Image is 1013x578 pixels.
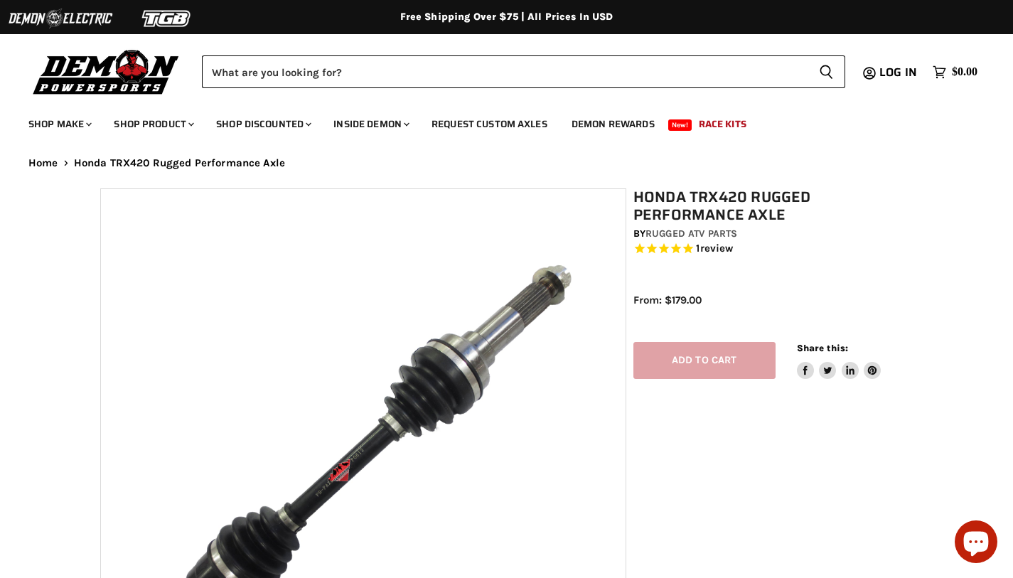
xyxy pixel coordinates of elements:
aside: Share this: [797,342,881,380]
h1: Honda TRX420 Rugged Performance Axle [633,188,921,224]
span: Share this: [797,343,848,353]
span: $0.00 [952,65,977,79]
form: Product [202,55,845,88]
a: Demon Rewards [561,109,665,139]
a: Inside Demon [323,109,418,139]
input: Search [202,55,808,88]
span: Log in [879,63,917,81]
span: Rated 5.0 out of 5 stars 1 reviews [633,242,921,257]
img: Demon Powersports [28,46,184,97]
a: Log in [873,66,926,79]
span: 1 reviews [696,242,733,255]
a: Shop Make [18,109,100,139]
img: Demon Electric Logo 2 [7,5,114,32]
span: review [700,242,734,255]
img: TGB Logo 2 [114,5,220,32]
span: Honda TRX420 Rugged Performance Axle [74,157,285,169]
a: Request Custom Axles [421,109,558,139]
a: Shop Product [103,109,203,139]
ul: Main menu [18,104,974,139]
a: Race Kits [688,109,757,139]
span: New! [668,119,692,131]
a: Shop Discounted [205,109,320,139]
button: Search [808,55,845,88]
a: $0.00 [926,62,985,82]
span: From: $179.00 [633,294,702,306]
a: Home [28,157,58,169]
div: by [633,226,921,242]
inbox-online-store-chat: Shopify online store chat [950,520,1002,567]
a: Rugged ATV Parts [645,228,737,240]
